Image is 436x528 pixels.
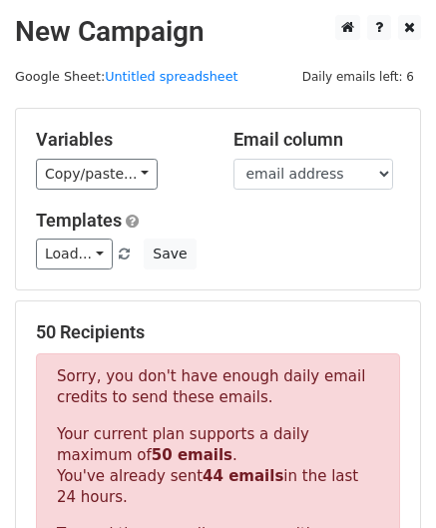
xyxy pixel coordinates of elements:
button: Save [144,239,196,269]
a: Untitled spreadsheet [105,69,237,84]
a: Load... [36,239,113,269]
h5: Email column [233,129,401,151]
a: Copy/paste... [36,159,158,190]
small: Google Sheet: [15,69,238,84]
span: Daily emails left: 6 [295,66,421,88]
h5: Variables [36,129,204,151]
h2: New Campaign [15,15,421,49]
a: Daily emails left: 6 [295,69,421,84]
p: Your current plan supports a daily maximum of . You've already sent in the last 24 hours. [57,424,379,508]
a: Templates [36,210,122,231]
h5: 50 Recipients [36,321,400,343]
strong: 44 emails [203,467,283,485]
strong: 50 emails [152,446,232,464]
p: Sorry, you don't have enough daily email credits to send these emails. [57,366,379,408]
